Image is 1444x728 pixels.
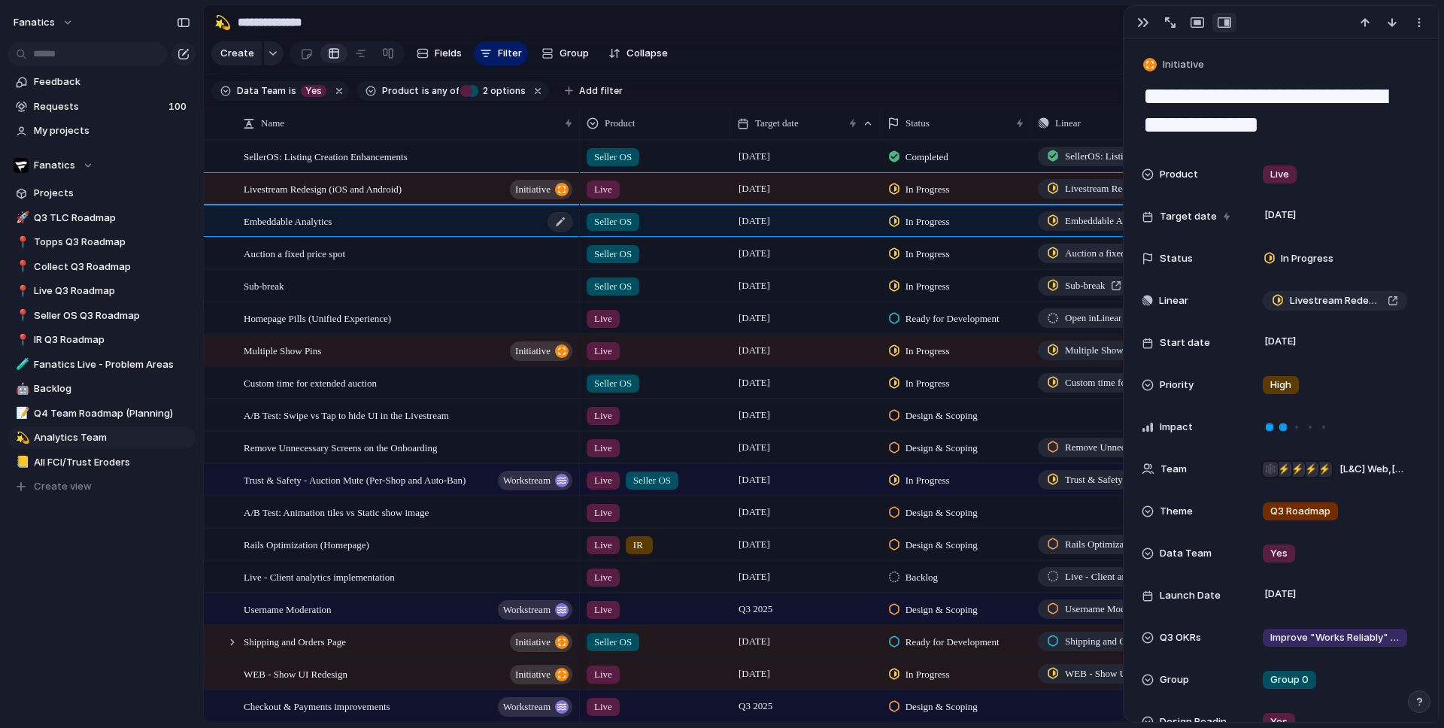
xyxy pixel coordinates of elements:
[34,381,190,396] span: Backlog
[16,356,26,373] div: 🧪
[594,570,612,585] span: Live
[1038,470,1175,490] a: Trust & Safety - Auction Mute (Per-Shop and Auto-Ban)
[1160,209,1217,224] span: Target date
[1065,602,1149,617] span: Username Moderation
[503,470,551,491] span: workstream
[1038,147,1175,166] a: SellerOS: Listing Creation Enhancements
[1160,462,1187,477] span: Team
[594,538,612,553] span: Live
[735,471,774,489] span: [DATE]
[298,83,329,99] button: Yes
[1038,341,1168,360] a: Multiple Show Pins
[1160,630,1201,645] span: Q3 OKRs
[244,438,437,456] span: Remove Unnecessary Screens on the Onboarding
[244,535,369,553] span: Rails Optimization (Homepage)
[594,441,612,456] span: Live
[906,408,978,423] span: Design & Scoping
[1038,373,1175,393] a: Custom time for extended auction
[735,244,774,262] span: [DATE]
[478,84,526,98] span: options
[8,475,196,498] button: Create view
[211,41,262,65] button: Create
[735,503,774,521] span: [DATE]
[498,600,572,620] button: workstream
[594,667,612,682] span: Live
[1065,343,1142,358] span: Multiple Show Pins
[8,402,196,425] a: 📝Q4 Team Roadmap (Planning)
[906,441,978,456] span: Design & Scoping
[906,570,938,585] span: Backlog
[244,147,408,165] span: SellerOS: Listing Creation Enhancements
[244,374,377,391] span: Custom time for extended auction
[1038,535,1175,554] a: Rails Optimization (Homepage)
[34,406,190,421] span: Q4 Team Roadmap (Planning)
[16,453,26,471] div: 📒
[1160,546,1212,561] span: Data Team
[510,341,572,361] button: initiative
[16,405,26,422] div: 📝
[1270,378,1291,393] span: High
[474,41,528,65] button: Filter
[1160,672,1189,687] span: Group
[1290,293,1382,308] span: Livestream Redesign (iOS and Android)
[305,84,322,98] span: Yes
[1263,291,1407,311] a: Livestream Redesign (iOS and Android)
[1290,462,1305,477] div: ⚡
[1065,214,1149,229] span: Embeddable Analytics
[1140,54,1209,76] button: Initiative
[8,378,196,400] a: 🤖Backlog
[1038,438,1175,457] a: Remove Unnecessary Screens on the Onboarding
[594,247,632,262] span: Seller OS
[560,46,589,61] span: Group
[906,182,950,197] span: In Progress
[1160,378,1194,393] span: Priority
[168,99,190,114] span: 100
[906,344,950,359] span: In Progress
[1065,666,1149,681] span: WEB - Show UI Redesign
[1038,211,1175,231] a: Embeddable Analytics
[14,357,29,372] button: 🧪
[735,212,774,230] span: [DATE]
[515,341,551,362] span: initiative
[8,256,196,278] a: 📍Collect Q3 Roadmap
[735,438,774,457] span: [DATE]
[34,211,190,226] span: Q3 TLC Roadmap
[906,699,978,714] span: Design & Scoping
[14,211,29,226] button: 🚀
[214,12,231,32] div: 💫
[8,305,196,327] a: 📍Seller OS Q3 Roadmap
[906,214,950,229] span: In Progress
[579,84,623,98] span: Add filter
[1160,504,1193,519] span: Theme
[498,46,522,61] span: Filter
[594,602,612,617] span: Live
[8,207,196,229] a: 🚀Q3 TLC Roadmap
[422,84,429,98] span: is
[594,505,612,520] span: Live
[34,99,164,114] span: Requests
[906,116,930,131] span: Status
[8,426,196,449] div: 💫Analytics Team
[16,258,26,275] div: 📍
[14,381,29,396] button: 🤖
[1260,585,1300,603] span: [DATE]
[1281,251,1333,266] span: In Progress
[1303,462,1318,477] div: ⚡
[1065,634,1149,649] span: Shipping and Orders Page
[1163,57,1204,72] span: Initiative
[34,259,190,275] span: Collect Q3 Roadmap
[1038,567,1175,587] a: Live - Client analytics implementation
[1160,588,1221,603] span: Launch Date
[8,451,196,474] a: 📒All FCI/Trust Eroders
[503,599,551,620] span: workstream
[211,11,235,35] button: 💫
[1038,664,1175,684] a: WEB - Show UI Redesign
[16,234,26,251] div: 📍
[34,479,92,494] span: Create view
[906,279,950,294] span: In Progress
[1160,335,1210,350] span: Start date
[1160,167,1198,182] span: Product
[735,147,774,165] span: [DATE]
